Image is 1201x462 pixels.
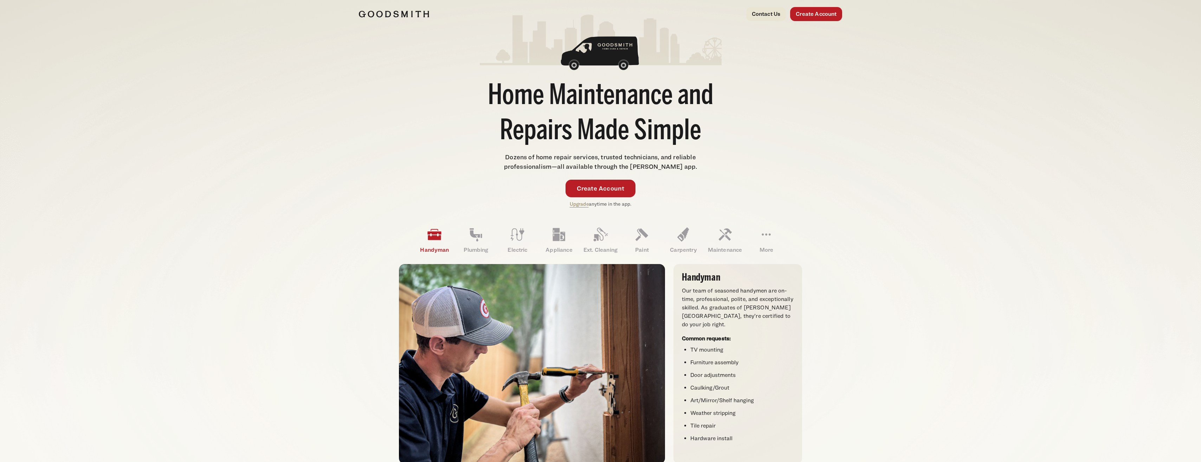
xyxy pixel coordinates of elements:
[497,246,538,254] p: Electric
[621,222,663,258] a: Paint
[621,246,663,254] p: Paint
[663,246,704,254] p: Carpentry
[455,222,497,258] a: Plumbing
[414,222,455,258] a: Handyman
[497,222,538,258] a: Electric
[704,246,745,254] p: Maintenance
[538,222,580,258] a: Appliance
[690,371,794,379] li: Door adjustments
[690,409,794,417] li: Weather stripping
[414,246,455,254] p: Handyman
[566,180,636,197] a: Create Account
[570,201,589,207] a: Upgrade
[746,7,786,21] a: Contact Us
[690,346,794,354] li: TV mounting
[504,153,697,170] span: Dozens of home repair services, trusted technicians, and reliable professionalism—all available t...
[538,246,580,254] p: Appliance
[690,422,794,430] li: Tile repair
[455,246,497,254] p: Plumbing
[690,358,794,367] li: Furniture assembly
[682,272,794,282] h3: Handyman
[682,335,731,342] strong: Common requests:
[704,222,745,258] a: Maintenance
[690,396,794,405] li: Art/Mirror/Shelf hanging
[745,222,787,258] a: More
[480,79,722,149] h1: Home Maintenance and Repairs Made Simple
[359,11,429,18] img: Goodsmith
[570,200,632,208] p: anytime in the app.
[682,287,794,329] p: Our team of seasoned handymen are on-time, professional, polite, and exceptionally skilled. As gr...
[690,434,794,443] li: Hardware install
[580,246,621,254] p: Ext. Cleaning
[745,246,787,254] p: More
[690,384,794,392] li: Caulking/Grout
[663,222,704,258] a: Carpentry
[790,7,842,21] a: Create Account
[580,222,621,258] a: Ext. Cleaning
